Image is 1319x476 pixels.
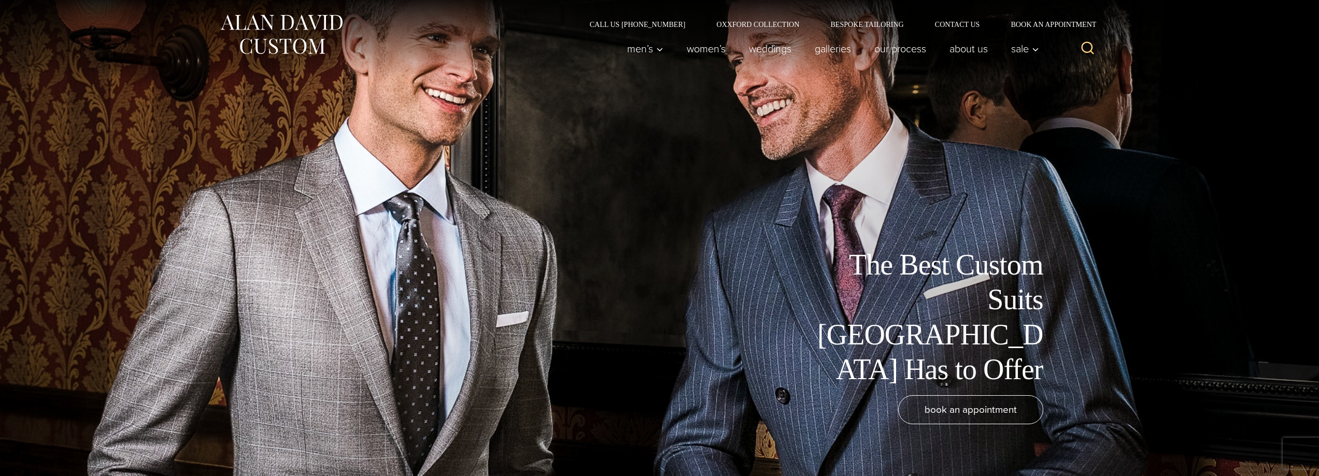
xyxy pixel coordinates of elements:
a: book an appointment [898,395,1043,424]
a: Oxxford Collection [701,21,815,28]
a: Our Process [862,38,938,59]
h1: The Best Custom Suits [GEOGRAPHIC_DATA] Has to Offer [810,248,1043,387]
a: Bespoke Tailoring [815,21,919,28]
a: About Us [938,38,999,59]
span: book an appointment [925,402,1017,417]
nav: Primary Navigation [615,38,1044,59]
a: Galleries [803,38,862,59]
a: Book an Appointment [995,21,1100,28]
span: Men’s [627,44,663,54]
a: Call Us [PHONE_NUMBER] [574,21,701,28]
button: View Search Form [1075,36,1100,61]
img: Alan David Custom [219,11,344,57]
nav: Secondary Navigation [574,21,1100,28]
a: Contact Us [919,21,996,28]
a: weddings [737,38,803,59]
span: Sale [1011,44,1039,54]
a: Women’s [675,38,737,59]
